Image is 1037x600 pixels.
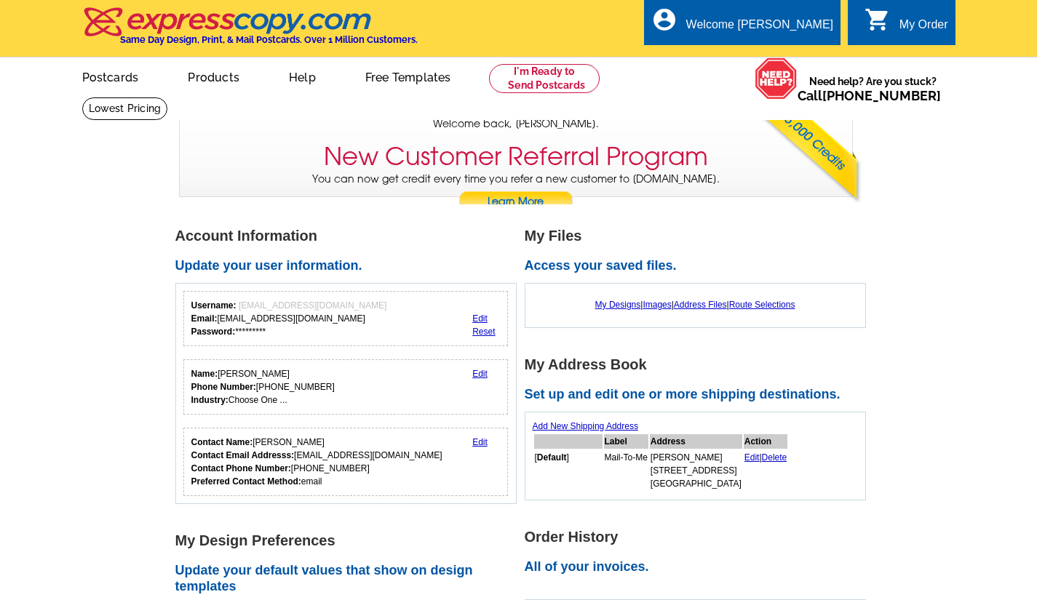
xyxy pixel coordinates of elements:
[525,529,874,545] h1: Order History
[191,327,236,337] strong: Password:
[537,452,567,463] b: Default
[191,437,253,447] strong: Contact Name:
[175,228,525,244] h1: Account Information
[191,463,291,473] strong: Contact Phone Number:
[534,450,603,491] td: [ ]
[686,18,833,39] div: Welcome [PERSON_NAME]
[822,88,941,103] a: [PHONE_NUMBER]
[239,300,386,311] span: [EMAIL_ADDRESS][DOMAIN_NAME]
[762,452,787,463] a: Delete
[525,357,874,372] h1: My Address Book
[175,258,525,274] h2: Update your user information.
[525,387,874,403] h2: Set up and edit one or more shipping destinations.
[525,228,874,244] h1: My Files
[324,142,708,172] h3: New Customer Referral Program
[744,452,760,463] a: Edit
[604,434,648,449] th: Label
[183,359,509,415] div: Your personal details.
[472,369,488,379] a: Edit
[533,421,638,431] a: Add New Shipping Address
[899,18,948,39] div: My Order
[472,437,488,447] a: Edit
[798,74,948,103] span: Need help? Are you stuck?
[533,291,858,319] div: | | |
[266,59,339,93] a: Help
[651,7,678,33] i: account_circle
[164,59,263,93] a: Products
[191,382,256,392] strong: Phone Number:
[183,428,509,496] div: Who should we contact regarding order issues?
[120,34,418,45] h4: Same Day Design, Print, & Mail Postcards. Over 1 Million Customers.
[191,436,442,488] div: [PERSON_NAME] [EMAIL_ADDRESS][DOMAIN_NAME] [PHONE_NUMBER] email
[525,258,874,274] h2: Access your saved files.
[865,16,948,34] a: shopping_cart My Order
[180,172,852,213] p: You can now get credit every time you refer a new customer to [DOMAIN_NAME].
[175,533,525,548] h1: My Design Preferences
[525,559,874,575] h2: All of your invoices.
[59,59,162,93] a: Postcards
[191,369,218,379] strong: Name:
[650,450,742,491] td: [PERSON_NAME] [STREET_ADDRESS] [GEOGRAPHIC_DATA]
[643,300,671,310] a: Images
[433,116,599,132] span: Welcome back, [PERSON_NAME].
[744,434,788,449] th: Action
[755,57,798,100] img: help
[183,291,509,346] div: Your login information.
[458,191,573,213] a: Learn More
[191,395,229,405] strong: Industry:
[650,434,742,449] th: Address
[191,313,218,324] strong: Email:
[191,300,237,311] strong: Username:
[191,367,335,407] div: [PERSON_NAME] [PHONE_NUMBER] Choose One ...
[604,450,648,491] td: Mail-To-Me
[674,300,727,310] a: Address Files
[865,7,891,33] i: shopping_cart
[595,300,641,310] a: My Designs
[472,327,495,337] a: Reset
[191,450,295,460] strong: Contact Email Addresss:
[175,563,525,594] h2: Update your default values that show on design templates
[191,476,301,487] strong: Preferred Contact Method:
[342,59,474,93] a: Free Templates
[472,313,488,324] a: Edit
[82,17,418,45] a: Same Day Design, Print, & Mail Postcards. Over 1 Million Customers.
[798,88,941,103] span: Call
[744,450,788,491] td: |
[729,300,795,310] a: Route Selections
